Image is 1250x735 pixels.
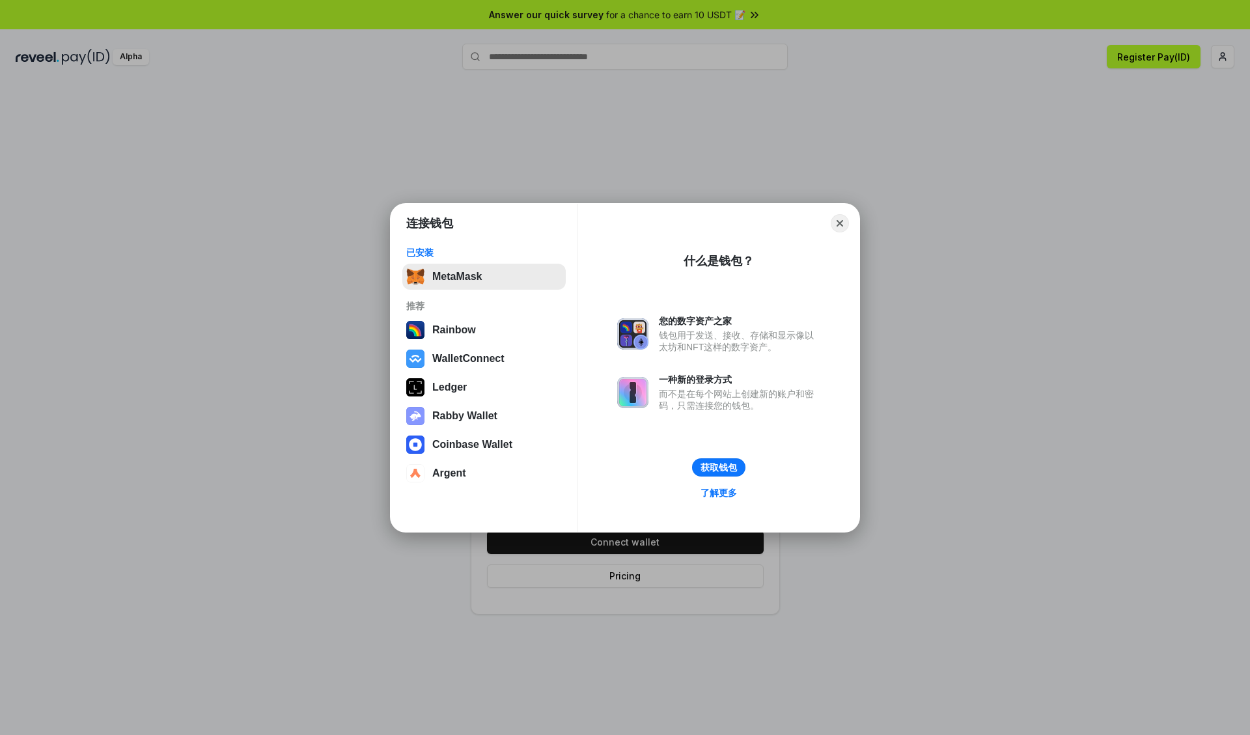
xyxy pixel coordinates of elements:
[617,318,648,350] img: svg+xml,%3Csvg%20xmlns%3D%22http%3A%2F%2Fwww.w3.org%2F2000%2Fsvg%22%20fill%3D%22none%22%20viewBox...
[432,271,482,283] div: MetaMask
[402,460,566,486] button: Argent
[402,264,566,290] button: MetaMask
[406,378,424,396] img: svg+xml,%3Csvg%20xmlns%3D%22http%3A%2F%2Fwww.w3.org%2F2000%2Fsvg%22%20width%3D%2228%22%20height%3...
[659,315,820,327] div: 您的数字资产之家
[684,253,754,269] div: 什么是钱包？
[831,214,849,232] button: Close
[406,321,424,339] img: svg+xml,%3Csvg%20width%3D%22120%22%20height%3D%22120%22%20viewBox%3D%220%200%20120%20120%22%20fil...
[402,346,566,372] button: WalletConnect
[402,403,566,429] button: Rabby Wallet
[659,329,820,353] div: 钱包用于发送、接收、存储和显示像以太坊和NFT这样的数字资产。
[402,432,566,458] button: Coinbase Wallet
[406,464,424,482] img: svg+xml,%3Csvg%20width%3D%2228%22%20height%3D%2228%22%20viewBox%3D%220%200%2028%2028%22%20fill%3D...
[432,353,505,365] div: WalletConnect
[692,458,745,477] button: 获取钱包
[406,407,424,425] img: svg+xml,%3Csvg%20xmlns%3D%22http%3A%2F%2Fwww.w3.org%2F2000%2Fsvg%22%20fill%3D%22none%22%20viewBox...
[432,467,466,479] div: Argent
[406,300,562,312] div: 推荐
[659,388,820,411] div: 而不是在每个网站上创建新的账户和密码，只需连接您的钱包。
[406,247,562,258] div: 已安装
[432,439,512,451] div: Coinbase Wallet
[402,317,566,343] button: Rainbow
[701,462,737,473] div: 获取钱包
[406,436,424,454] img: svg+xml,%3Csvg%20width%3D%2228%22%20height%3D%2228%22%20viewBox%3D%220%200%2028%2028%22%20fill%3D...
[701,487,737,499] div: 了解更多
[432,410,497,422] div: Rabby Wallet
[617,377,648,408] img: svg+xml,%3Csvg%20xmlns%3D%22http%3A%2F%2Fwww.w3.org%2F2000%2Fsvg%22%20fill%3D%22none%22%20viewBox...
[406,268,424,286] img: svg+xml,%3Csvg%20fill%3D%22none%22%20height%3D%2233%22%20viewBox%3D%220%200%2035%2033%22%20width%...
[693,484,745,501] a: 了解更多
[406,350,424,368] img: svg+xml,%3Csvg%20width%3D%2228%22%20height%3D%2228%22%20viewBox%3D%220%200%2028%2028%22%20fill%3D...
[659,374,820,385] div: 一种新的登录方式
[432,381,467,393] div: Ledger
[402,374,566,400] button: Ledger
[406,215,453,231] h1: 连接钱包
[432,324,476,336] div: Rainbow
